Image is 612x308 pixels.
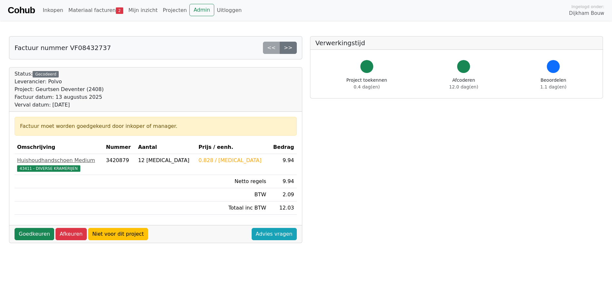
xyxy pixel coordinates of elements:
th: Omschrijving [15,141,104,154]
div: Leverancier: Polvo [15,78,104,86]
a: Afkeuren [55,228,87,240]
td: 9.94 [269,175,296,188]
td: Netto regels [196,175,269,188]
h5: Verwerkingstijd [316,39,598,47]
span: 0.4 dag(en) [354,84,380,89]
span: 43411 - DIVERSE KRAMERIJEN [17,165,80,172]
span: Ingelogd onder: [571,4,604,10]
td: 2.09 [269,188,296,201]
div: Verval datum: [DATE] [15,101,104,109]
td: 3420879 [104,154,135,175]
a: Advies vragen [252,228,297,240]
a: Materiaal facturen2 [66,4,126,17]
a: Inkopen [40,4,65,17]
a: >> [280,42,297,54]
div: 0.828 / [MEDICAL_DATA] [198,157,266,164]
div: Project: Geurtsen Deventer (2408) [15,86,104,93]
a: Uitloggen [214,4,244,17]
span: Dijkham Bouw [569,10,604,17]
div: 12 [MEDICAL_DATA] [138,157,193,164]
div: Gecodeerd [33,71,59,77]
td: Totaal inc BTW [196,201,269,215]
a: Projecten [160,4,189,17]
a: Mijn inzicht [126,4,160,17]
div: Status: [15,70,104,109]
span: 2 [116,7,123,14]
a: Admin [189,4,214,16]
a: Huishoudhandschoen Medium43411 - DIVERSE KRAMERIJEN [17,157,101,172]
div: Afcoderen [449,77,478,90]
a: Cohub [8,3,35,18]
th: Prijs / eenh. [196,141,269,154]
th: Aantal [135,141,196,154]
th: Nummer [104,141,135,154]
td: BTW [196,188,269,201]
td: 12.03 [269,201,296,215]
div: Factuur moet worden goedgekeurd door inkoper of manager. [20,122,291,130]
h5: Factuur nummer VF08432737 [15,44,111,52]
a: Goedkeuren [15,228,54,240]
div: Huishoudhandschoen Medium [17,157,101,164]
td: 9.94 [269,154,296,175]
div: Project toekennen [346,77,387,90]
div: Beoordelen [540,77,567,90]
span: 12.0 dag(en) [449,84,478,89]
a: Niet voor dit project [88,228,148,240]
span: 1.1 dag(en) [540,84,567,89]
th: Bedrag [269,141,296,154]
div: Factuur datum: 13 augustus 2025 [15,93,104,101]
